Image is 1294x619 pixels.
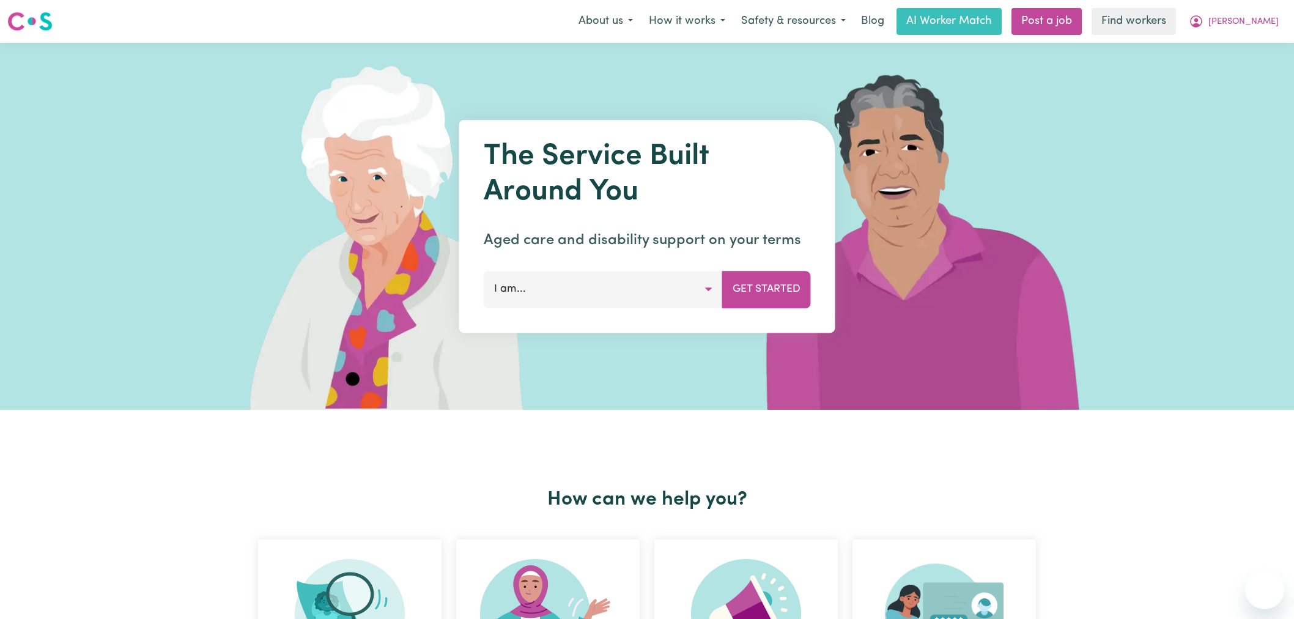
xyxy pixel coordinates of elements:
button: My Account [1181,9,1287,34]
button: Safety & resources [733,9,854,34]
button: How it works [641,9,733,34]
img: Careseekers logo [7,10,53,32]
button: I am... [484,271,723,308]
p: Aged care and disability support on your terms [484,229,811,251]
h1: The Service Built Around You [484,139,811,210]
a: Blog [854,8,892,35]
a: Careseekers logo [7,7,53,35]
a: Post a job [1011,8,1082,35]
iframe: Button to launch messaging window [1245,570,1284,609]
span: [PERSON_NAME] [1208,15,1279,29]
a: AI Worker Match [897,8,1002,35]
a: Find workers [1092,8,1176,35]
button: Get Started [722,271,811,308]
h2: How can we help you? [251,488,1043,511]
button: About us [571,9,641,34]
